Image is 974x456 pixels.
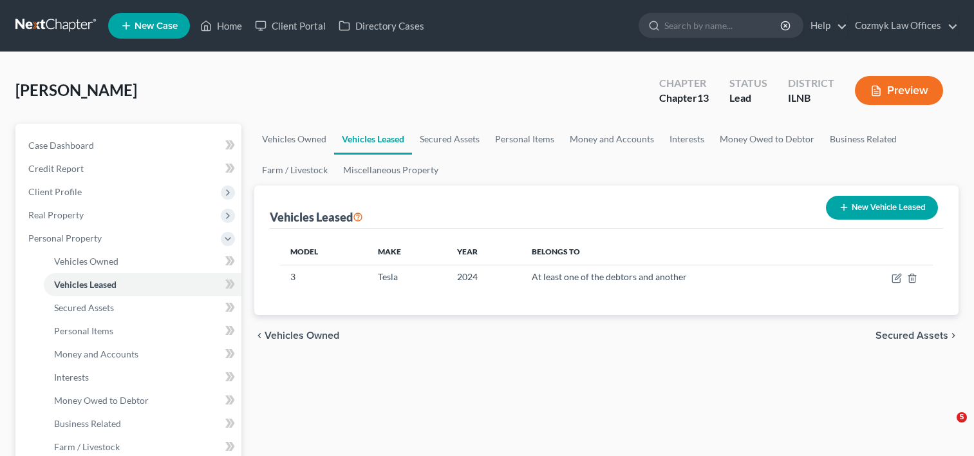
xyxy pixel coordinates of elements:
span: [PERSON_NAME] [15,81,137,99]
a: Miscellaneous Property [335,155,446,185]
td: 3 [280,265,368,289]
div: Chapter [659,91,709,106]
a: Vehicles Owned [44,250,241,273]
a: Secured Assets [44,296,241,319]
a: Business Related [822,124,904,155]
button: Preview [855,76,943,105]
div: Lead [729,91,767,106]
button: Secured Assets chevron_right [876,330,959,341]
a: Credit Report [18,157,241,180]
th: Make [368,239,447,265]
a: Directory Cases [332,14,431,37]
button: New Vehicle Leased [826,196,938,220]
a: Business Related [44,412,241,435]
a: Interests [662,124,712,155]
span: 5 [957,412,967,423]
a: Personal Items [487,124,562,155]
span: Money and Accounts [54,348,138,359]
span: Case Dashboard [28,140,94,151]
a: Money and Accounts [562,124,662,155]
a: Vehicles Leased [44,273,241,296]
span: Secured Assets [54,302,114,313]
a: Vehicles Owned [254,124,334,155]
th: Year [447,239,521,265]
i: chevron_right [948,330,959,341]
span: Credit Report [28,163,84,174]
i: chevron_left [254,330,265,341]
span: Real Property [28,209,84,220]
span: Business Related [54,418,121,429]
div: District [788,76,834,91]
span: Farm / Livestock [54,441,120,452]
a: Help [804,14,847,37]
a: Vehicles Leased [334,124,412,155]
td: At least one of the debtors and another [521,265,839,289]
span: Vehicles Owned [265,330,339,341]
td: 2024 [447,265,521,289]
a: Farm / Livestock [254,155,335,185]
span: Vehicles Leased [54,279,117,290]
div: ILNB [788,91,834,106]
button: chevron_left Vehicles Owned [254,330,339,341]
a: Secured Assets [412,124,487,155]
a: Personal Items [44,319,241,343]
span: Secured Assets [876,330,948,341]
a: Interests [44,366,241,389]
a: Case Dashboard [18,134,241,157]
span: Money Owed to Debtor [54,395,149,406]
span: Vehicles Owned [54,256,118,267]
div: Status [729,76,767,91]
td: Tesla [368,265,447,289]
span: Client Profile [28,186,82,197]
a: Client Portal [248,14,332,37]
input: Search by name... [664,14,782,37]
span: New Case [135,21,178,31]
span: 13 [697,91,709,104]
a: Home [194,14,248,37]
a: Money Owed to Debtor [712,124,822,155]
div: Chapter [659,76,709,91]
iframe: Intercom live chat [930,412,961,443]
th: Model [280,239,368,265]
span: Interests [54,372,89,383]
div: Vehicles Leased [270,209,363,225]
a: Cozmyk Law Offices [848,14,958,37]
span: Personal Items [54,325,113,336]
a: Money Owed to Debtor [44,389,241,412]
span: Personal Property [28,233,102,243]
th: Belongs To [521,239,839,265]
a: Money and Accounts [44,343,241,366]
